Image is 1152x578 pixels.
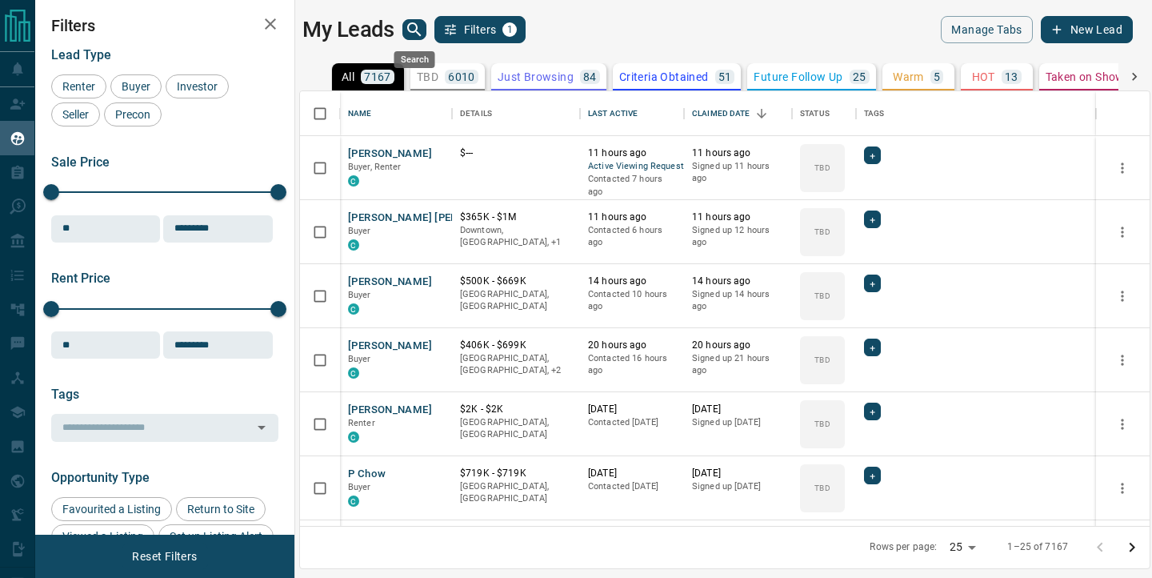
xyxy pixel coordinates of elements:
span: Buyer [348,354,371,364]
span: Tags [51,387,79,402]
p: Contacted 16 hours ago [588,352,676,377]
button: Open [250,416,273,439]
div: + [864,467,881,484]
span: Rent Price [51,271,110,286]
button: Sort [750,102,773,125]
p: $406K - $699K [460,339,572,352]
span: Lead Type [51,47,111,62]
button: more [1110,412,1134,436]
div: Details [460,91,492,136]
p: Contacted 10 hours ago [588,288,676,313]
p: TBD [814,354,830,366]
p: TBD [814,162,830,174]
div: Precon [104,102,162,126]
p: 1–25 of 7167 [1007,540,1068,554]
span: + [870,468,875,484]
p: Contacted [DATE] [588,480,676,493]
p: [DATE] [588,403,676,416]
div: condos.ca [348,431,359,443]
div: Set up Listing Alert [158,524,274,548]
button: search button [402,19,426,40]
h1: My Leads [302,17,394,42]
div: condos.ca [348,239,359,251]
span: Renter [57,80,101,93]
p: Contacted 7 hours ago [588,173,676,198]
p: Criteria Obtained [619,71,709,82]
span: Buyer, Renter [348,162,402,172]
p: Toronto [460,224,572,249]
div: Viewed a Listing [51,524,154,548]
span: Return to Site [182,503,260,516]
p: 5 [934,71,940,82]
p: Signed up 11 hours ago [692,160,784,185]
span: + [870,211,875,227]
span: Investor [171,80,223,93]
div: 25 [943,536,982,559]
p: 6010 [448,71,475,82]
div: Favourited a Listing [51,497,172,521]
p: 25 [853,71,866,82]
p: 51 [718,71,732,82]
button: [PERSON_NAME] [348,147,432,162]
p: [DATE] [692,403,784,416]
button: New Lead [1041,16,1133,43]
div: Seller [51,102,100,126]
p: 84 [583,71,597,82]
p: Signed up 14 hours ago [692,288,784,313]
div: Details [452,91,580,136]
span: Favourited a Listing [57,503,166,516]
span: + [870,275,875,291]
button: more [1110,156,1134,180]
p: HOT [972,71,995,82]
button: more [1110,348,1134,372]
p: 20 hours ago [692,339,784,352]
p: Warm [893,71,924,82]
p: 13 [1005,71,1018,82]
span: 1 [504,24,515,35]
span: + [870,339,875,355]
p: Signed up [DATE] [692,480,784,493]
p: [GEOGRAPHIC_DATA], [GEOGRAPHIC_DATA] [460,288,572,313]
span: Seller [57,108,94,121]
div: + [864,403,881,420]
button: [PERSON_NAME] [348,339,432,354]
div: + [864,275,881,292]
div: Search [394,51,435,68]
p: Signed up 12 hours ago [692,224,784,249]
span: Buyer [348,482,371,492]
p: Contacted [DATE] [588,416,676,429]
div: condos.ca [348,175,359,187]
p: Future Follow Up [754,71,842,82]
p: $365K - $1M [460,211,572,224]
p: TBD [814,290,830,302]
div: Buyer [110,74,162,98]
p: 14 hours ago [692,275,784,288]
p: $--- [460,147,572,160]
span: Buyer [348,290,371,300]
span: Precon [110,108,156,121]
p: [DATE] [588,467,676,480]
span: Viewed a Listing [57,530,149,543]
span: Buyer [116,80,156,93]
p: $500K - $669K [460,275,572,288]
button: [PERSON_NAME] [PERSON_NAME] [348,211,518,226]
p: [GEOGRAPHIC_DATA], [GEOGRAPHIC_DATA] [460,416,572,441]
button: more [1110,220,1134,244]
p: 20 hours ago [588,339,676,352]
p: Signed up [DATE] [692,416,784,429]
p: Signed up 21 hours ago [692,352,784,377]
p: [DATE] [692,467,784,480]
p: Contacted 6 hours ago [588,224,676,249]
div: condos.ca [348,303,359,315]
button: more [1110,284,1134,308]
button: [PERSON_NAME] [348,275,432,290]
div: Last Active [588,91,638,136]
button: [PERSON_NAME] [348,403,432,418]
p: 11 hours ago [588,211,676,224]
div: Claimed Date [684,91,792,136]
button: Filters1 [434,16,526,43]
span: + [870,147,875,163]
div: Renter [51,74,106,98]
div: Return to Site [176,497,266,521]
p: All [342,71,354,82]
